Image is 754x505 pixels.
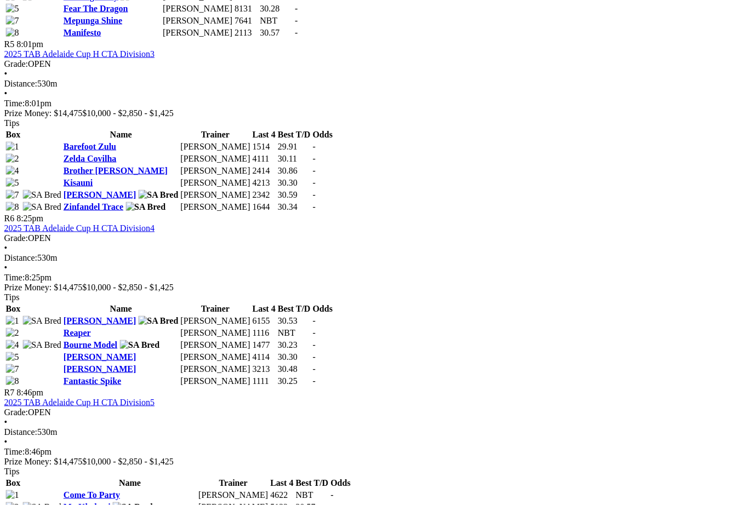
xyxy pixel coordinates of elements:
span: Grade: [4,233,28,243]
td: [PERSON_NAME] [180,153,251,164]
th: Trainer [180,129,251,140]
img: 1 [6,142,19,152]
a: Mepunga Shine [64,16,122,25]
span: Box [6,130,21,139]
span: Tips [4,467,20,476]
td: 6155 [252,315,276,326]
td: [PERSON_NAME] [180,190,251,200]
th: Odds [312,303,333,314]
img: 8 [6,202,19,212]
img: 4 [6,166,19,176]
span: - [313,178,316,187]
a: 2025 TAB Adelaide Cup H CTA Division3 [4,49,155,59]
th: Odds [312,129,333,140]
img: 7 [6,16,19,26]
span: • [4,89,8,98]
span: • [4,437,8,446]
span: - [331,490,334,500]
span: • [4,69,8,78]
span: Tips [4,118,20,128]
td: 8131 [235,3,259,14]
div: 8:25pm [4,273,750,283]
div: 8:46pm [4,447,750,457]
td: 30.53 [277,315,311,326]
td: 4111 [252,153,276,164]
img: 8 [6,376,19,386]
span: Time: [4,99,25,108]
td: 1116 [252,328,276,338]
img: 5 [6,4,19,14]
span: - [295,16,298,25]
td: 30.23 [277,340,311,351]
span: - [295,28,298,37]
a: Manifesto [64,28,101,37]
td: 4622 [270,490,294,501]
th: Last 4 [270,478,294,489]
th: Last 4 [252,303,276,314]
div: OPEN [4,408,750,417]
span: - [313,352,316,361]
img: SA Bred [126,202,166,212]
td: NBT [277,328,311,338]
div: Prize Money: $14,475 [4,108,750,118]
td: [PERSON_NAME] [198,490,269,501]
td: 30.48 [277,364,311,375]
th: Odds [330,478,351,489]
img: SA Bred [139,316,179,326]
span: R5 [4,39,15,49]
span: 8:25pm [17,214,44,223]
img: SA Bred [23,202,62,212]
td: [PERSON_NAME] [180,376,251,387]
span: 8:01pm [17,39,44,49]
td: 1514 [252,141,276,152]
td: 1644 [252,202,276,213]
span: • [4,263,8,272]
a: [PERSON_NAME] [64,316,136,325]
a: Bourne Model [64,340,117,349]
td: 1477 [252,340,276,351]
td: 30.57 [260,27,294,38]
img: SA Bred [120,340,160,350]
img: 7 [6,190,19,200]
a: Kisauni [64,178,93,187]
a: 2025 TAB Adelaide Cup H CTA Division5 [4,398,155,407]
td: 4114 [252,352,276,363]
img: 8 [6,28,19,38]
div: Prize Money: $14,475 [4,283,750,292]
th: Trainer [180,303,251,314]
th: Name [63,129,179,140]
a: Zinfandel Trace [64,202,123,211]
div: 8:01pm [4,99,750,108]
span: Time: [4,447,25,456]
td: [PERSON_NAME] [180,165,251,176]
td: 2342 [252,190,276,200]
span: • [4,243,8,253]
td: 2113 [235,27,259,38]
span: $10,000 - $2,850 - $1,425 [83,283,174,292]
a: [PERSON_NAME] [64,190,136,199]
a: [PERSON_NAME] [64,352,136,361]
span: - [313,340,316,349]
td: 3213 [252,364,276,375]
div: 530m [4,253,750,263]
td: 30.30 [277,177,311,188]
th: Best T/D [277,303,311,314]
span: $10,000 - $2,850 - $1,425 [83,108,174,118]
div: OPEN [4,59,750,69]
span: - [313,316,316,325]
td: [PERSON_NAME] [180,352,251,363]
a: Fear The Dragon [64,4,128,13]
span: Box [6,478,21,487]
span: Tips [4,292,20,302]
td: [PERSON_NAME] [180,364,251,375]
td: 30.25 [277,376,311,387]
span: - [313,364,316,374]
a: Fantastic Spike [64,376,121,386]
a: Come To Party [64,490,120,500]
a: Zelda Covilha [64,154,116,163]
td: 30.86 [277,165,311,176]
span: - [313,166,316,175]
td: 1111 [252,376,276,387]
td: 30.30 [277,352,311,363]
span: - [295,4,298,13]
